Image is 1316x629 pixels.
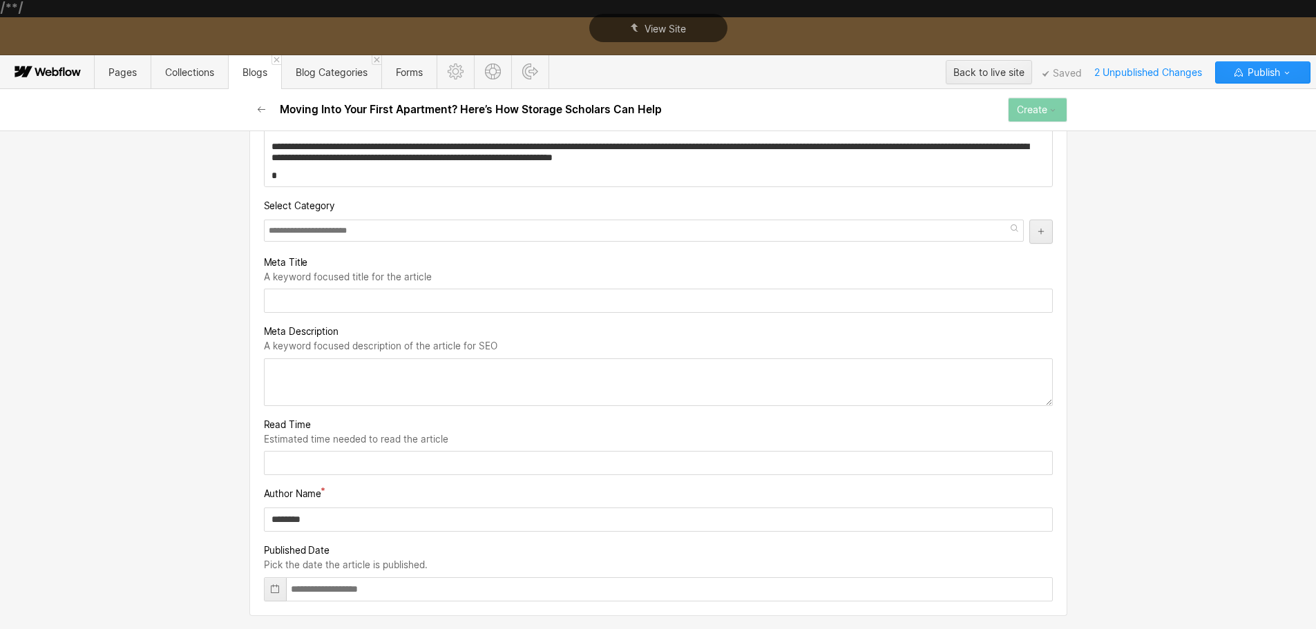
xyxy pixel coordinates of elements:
a: Close 'Blog Categories' tab [372,55,381,65]
button: Publish [1215,61,1310,84]
span: View Site [645,23,686,35]
span: Forms [396,66,423,78]
h2: Moving Into Your First Apartment? Here’s How Storage Scholars Can Help [280,103,662,117]
span: Pick the date the article is published. [264,559,428,570]
span: A keyword focused description of the article for SEO [264,340,497,351]
span: Estimated time needed to read the article [264,434,448,445]
div: Create [1017,104,1047,115]
a: Close 'Blogs' tab [271,55,281,65]
span: 2 Unpublished Changes [1088,61,1208,83]
span: Collections [165,66,214,78]
span: Pages [108,66,137,78]
span: Publish [1245,62,1280,83]
span: Read Time [264,418,311,432]
span: Meta Description [264,325,338,338]
span: Meta Title [264,256,308,269]
span: Blog Categories [296,66,368,78]
span: Saved [1042,70,1082,77]
span: Blogs [242,66,267,78]
button: Back to live site [946,60,1032,84]
div: Back to live site [953,62,1024,83]
span: Author Name [264,487,322,501]
span: A keyword focused title for the article [264,271,432,282]
span: Published Date [264,544,330,557]
span: Select Category [264,200,335,213]
button: Create [1008,97,1067,122]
